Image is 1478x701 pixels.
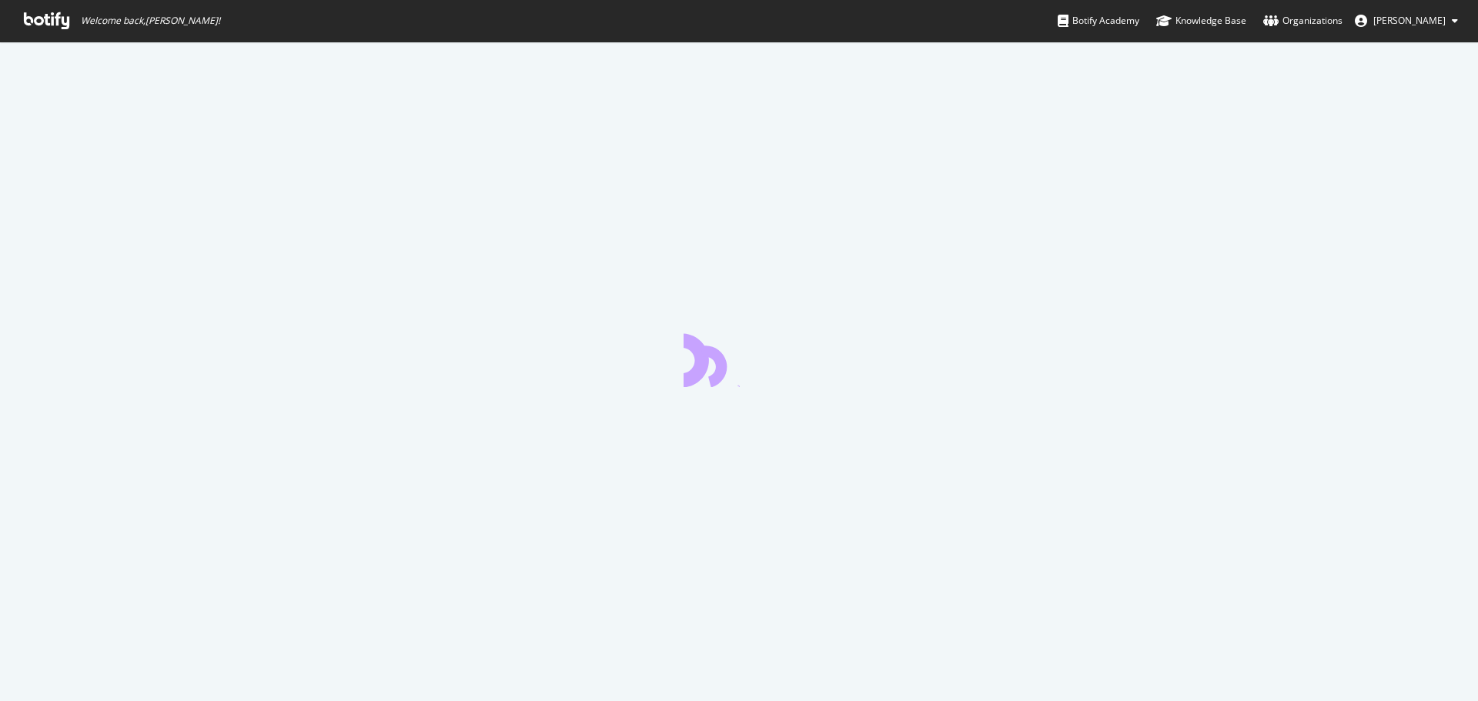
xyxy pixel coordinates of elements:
[1343,8,1470,33] button: [PERSON_NAME]
[684,332,794,387] div: animation
[1156,13,1246,28] div: Knowledge Base
[81,15,220,27] span: Welcome back, [PERSON_NAME] !
[1263,13,1343,28] div: Organizations
[1058,13,1139,28] div: Botify Academy
[1373,14,1446,27] span: Michael Boulter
